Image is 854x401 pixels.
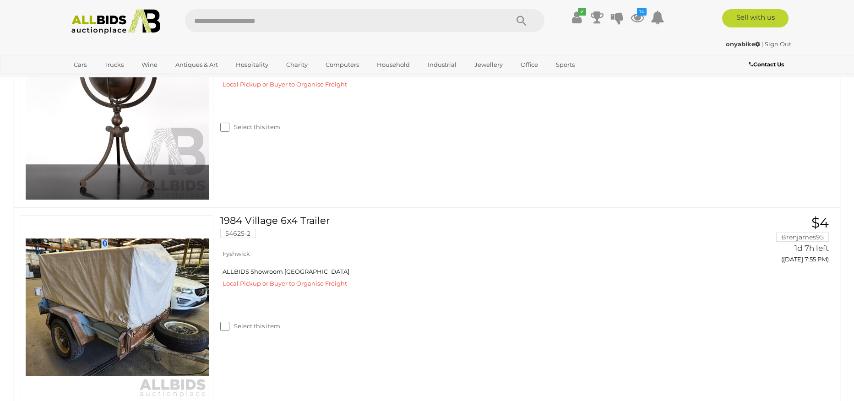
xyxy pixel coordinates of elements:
a: Household [371,57,416,72]
img: 53390-83a.jpg [26,16,209,200]
a: Charity [280,57,314,72]
a: Cars [68,57,92,72]
a: Sports [550,57,581,72]
a: [GEOGRAPHIC_DATA] [68,72,145,87]
button: Search [499,9,544,32]
a: 1984 Village 6x4 Trailer 54625-2 [227,215,696,245]
b: Contact Us [749,61,784,68]
i: 14 [637,8,647,16]
i: ✔ [578,8,586,16]
a: Sign Out [765,40,791,48]
label: Select this item [220,123,280,131]
span: $4 [811,214,829,231]
label: Select this item [220,322,280,331]
img: 54625-2a_ex.jpg [26,216,209,399]
a: Jewellery [468,57,509,72]
a: 14 [631,9,644,26]
a: Contact Us [749,60,786,70]
a: Industrial [422,57,462,72]
a: onyabike [726,40,762,48]
a: ✔ [570,9,584,26]
a: $4 Brenjames95 1d 7h left ([DATE] 7:55 PM) [709,215,831,268]
a: Hospitality [230,57,274,72]
a: Antiques & Art [169,57,224,72]
strong: onyabike [726,40,760,48]
a: Trucks [98,57,130,72]
a: Office [515,57,544,72]
img: Allbids.com.au [66,9,166,34]
a: Wine [136,57,163,72]
span: | [762,40,763,48]
a: Computers [320,57,365,72]
a: Sell with us [722,9,789,27]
